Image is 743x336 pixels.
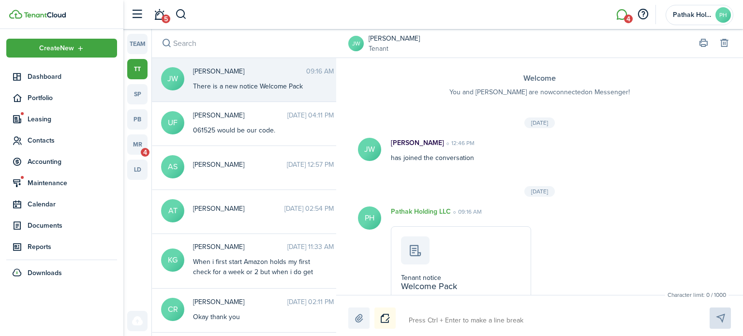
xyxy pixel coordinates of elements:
[287,242,334,252] time: [DATE] 11:33 AM
[391,138,444,148] p: [PERSON_NAME]
[401,274,521,282] p: Tenant notice
[28,114,117,124] span: Leasing
[28,72,117,82] span: Dashboard
[161,155,184,178] avatar-text: AS
[28,268,62,278] span: Downloads
[306,66,334,76] time: 09:16 AM
[161,67,184,90] avatar-text: JW
[127,84,148,104] a: sp
[193,242,287,252] span: Keith Green
[162,15,170,23] span: 5
[161,111,184,134] avatar-text: UF
[287,110,334,120] time: [DATE] 04:11 PM
[193,81,314,91] messenger-thread-item-body: There is a new notice Welcome Pack
[127,134,148,155] a: mr
[673,12,712,18] span: Pathak Holding LLC
[28,178,117,188] span: Maintenance
[9,10,22,19] img: TenantCloud
[193,297,287,307] span: Celina Rosario
[369,44,420,54] a: Tenant
[193,204,284,214] span: Anastasia Trimmell
[28,157,117,167] span: Accounting
[665,291,728,299] small: Character limit: 0 / 1000
[193,125,314,135] div: 061525 would be our code.
[697,37,710,50] button: Print
[358,206,381,230] avatar-text: PH
[635,6,651,23] button: Open resource center
[6,67,117,86] a: Dashboard
[358,138,381,161] avatar-text: JW
[175,6,187,23] button: Search
[127,34,148,54] a: team
[28,93,117,103] span: Portfolio
[28,135,117,146] span: Contacts
[160,37,173,50] button: Search
[444,139,475,147] time: 12:46 PM
[127,160,148,180] a: ld
[287,297,334,307] time: [DATE] 02:11 PM
[715,7,731,23] avatar-text: PH
[369,33,420,44] a: [PERSON_NAME]
[141,148,149,157] span: 4
[193,257,314,287] div: When i first start Amazon holds my first check for a week or 2 but when i do get paid i can pay
[6,39,117,58] button: Open menu
[391,206,451,217] p: Pathak Holding LLC
[161,248,184,272] avatar-text: KG
[161,298,184,321] avatar-text: CR
[193,110,287,120] span: Uriel Fernandez
[524,186,555,197] div: [DATE]
[127,59,148,79] a: tt
[381,138,670,163] div: has joined the conversation
[524,117,555,128] div: [DATE]
[348,36,364,51] a: JW
[193,66,306,76] span: Johnathan Wright
[284,204,334,214] time: [DATE] 02:54 PM
[150,2,168,27] a: Notifications
[128,5,146,24] button: Open sidebar
[717,37,731,50] button: Delete
[127,109,148,130] a: pb
[287,160,334,170] time: [DATE] 12:57 PM
[39,45,74,52] span: Create New
[401,281,521,301] p: Welcome Pack
[451,207,482,216] time: 09:16 AM
[24,12,66,18] img: TenantCloud
[374,307,396,329] button: Notice
[28,242,117,252] span: Reports
[193,312,314,322] div: Okay thank you
[356,87,724,97] p: You and [PERSON_NAME] are now connected on Messenger!
[28,199,117,209] span: Calendar
[6,237,117,256] a: Reports
[356,73,724,85] h3: Welcome
[28,220,117,231] span: Documents
[161,199,184,222] avatar-text: AT
[193,160,287,170] span: Andrew Spratt
[152,29,342,58] input: search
